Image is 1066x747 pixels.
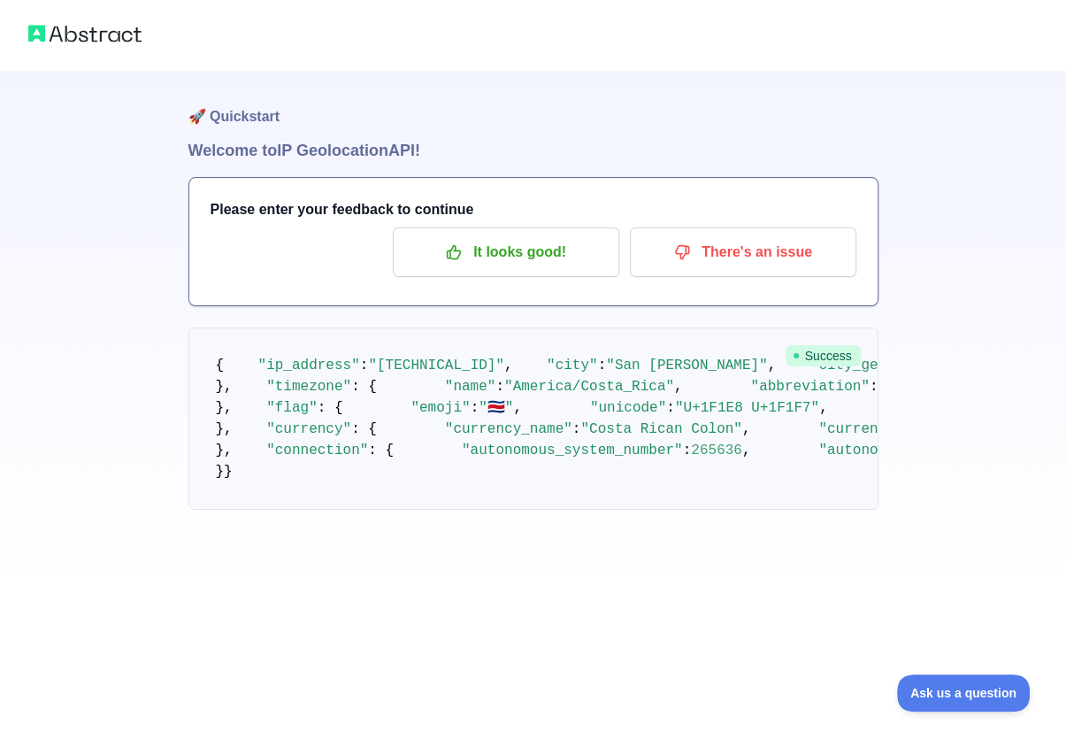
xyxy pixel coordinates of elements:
[742,421,751,437] span: ,
[410,400,470,416] span: "emoji"
[445,421,572,437] span: "currency_name"
[786,345,861,366] span: Success
[351,379,377,395] span: : {
[504,358,513,373] span: ,
[666,400,675,416] span: :
[683,443,692,458] span: :
[216,358,225,373] span: {
[547,358,598,373] span: "city"
[462,443,683,458] span: "autonomous_system_number"
[445,379,496,395] span: "name"
[674,379,683,395] span: ,
[266,379,351,395] span: "timezone"
[351,421,377,437] span: : {
[630,227,856,277] button: There's an issue
[258,358,360,373] span: "ip_address"
[750,379,869,395] span: "abbreviation"
[819,400,828,416] span: ,
[479,400,513,416] span: "🇨🇷"
[572,421,581,437] span: :
[368,358,504,373] span: "[TECHNICAL_ID]"
[188,71,878,138] h1: 🚀 Quickstart
[513,400,522,416] span: ,
[606,358,767,373] span: "San [PERSON_NAME]"
[368,443,394,458] span: : {
[360,358,369,373] span: :
[495,379,504,395] span: :
[266,400,318,416] span: "flag"
[643,237,843,267] p: There's an issue
[318,400,343,416] span: : {
[590,400,666,416] span: "unicode"
[742,443,751,458] span: ,
[818,421,946,437] span: "currency_code"
[897,674,1031,712] iframe: Toggle Customer Support
[471,400,479,416] span: :
[598,358,607,373] span: :
[406,237,606,267] p: It looks good!
[675,400,819,416] span: "U+1F1E8 U+1F1F7"
[266,443,368,458] span: "connection"
[580,421,741,437] span: "Costa Rican Colon"
[188,138,878,163] h1: Welcome to IP Geolocation API!
[211,199,856,220] h3: Please enter your feedback to continue
[691,443,742,458] span: 265636
[870,379,878,395] span: :
[266,421,351,437] span: "currency"
[768,358,777,373] span: ,
[504,379,674,395] span: "America/Costa_Rica"
[28,21,142,46] img: Abstract logo
[393,227,619,277] button: It looks good!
